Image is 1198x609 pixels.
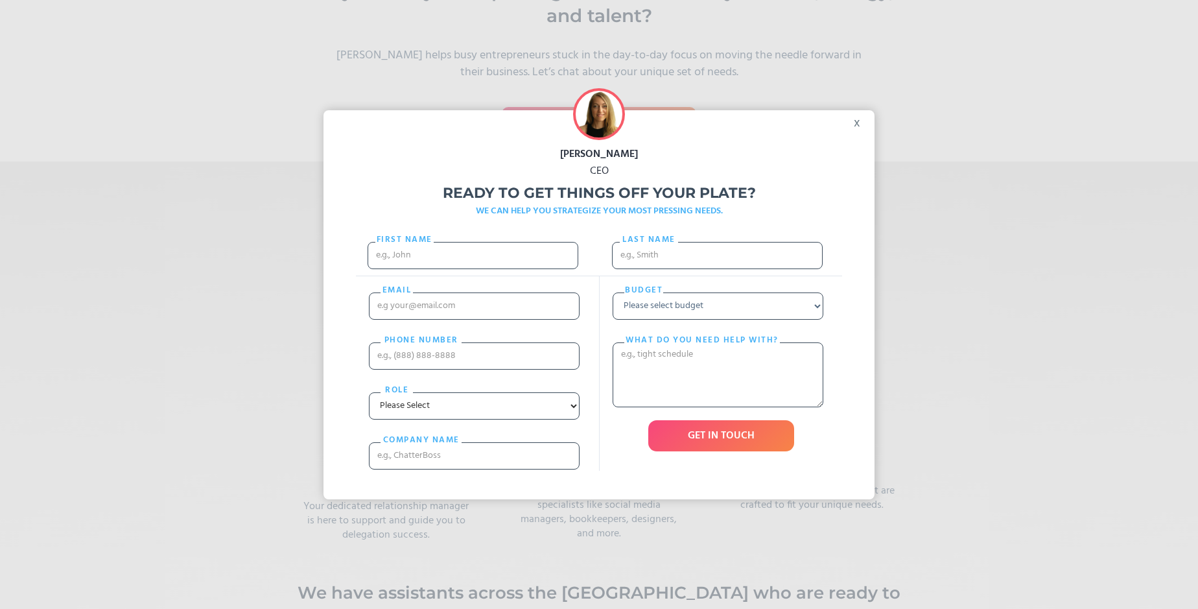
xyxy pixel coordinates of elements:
strong: WE CAN HELP YOU STRATEGIZE YOUR MOST PRESSING NEEDS. [476,204,723,219]
label: Role [381,384,413,397]
form: Freebie Popup Form 2021 [356,226,842,483]
div: [PERSON_NAME] [323,146,875,163]
label: What do you need help with? [624,334,780,347]
label: Budget [624,284,663,297]
input: e.g., ChatterBoss [369,442,580,470]
label: cOMPANY NAME [381,434,462,447]
input: e.g., Smith [612,242,823,269]
label: PHONE nUMBER [381,334,462,347]
label: email [381,284,413,297]
input: e.g., John [368,242,578,269]
div: CEO [323,163,875,180]
label: Last name [620,233,678,246]
input: e.g., (888) 888-8888 [369,342,580,370]
input: GET IN TOUCH [648,420,794,451]
div: x [845,110,875,130]
strong: Ready to get things off your plate? [443,184,756,202]
label: First Name [375,233,434,246]
input: e.g your@email.com [369,293,580,320]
